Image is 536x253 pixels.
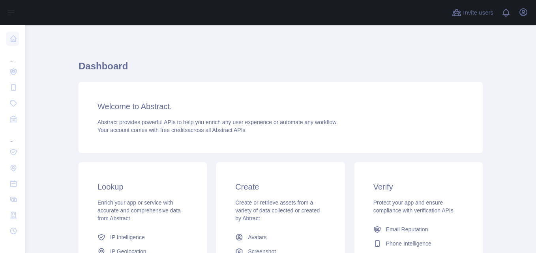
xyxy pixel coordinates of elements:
span: Protect your app and ensure compliance with verification APIs [373,199,454,214]
span: Phone Intelligence [386,240,431,247]
a: Email Reputation [370,222,467,236]
span: Abstract provides powerful APIs to help you enrich any user experience or automate any workflow. [97,119,338,125]
h3: Welcome to Abstract. [97,101,464,112]
h3: Verify [373,181,464,192]
span: Enrich your app or service with accurate and comprehensive data from Abstract [97,199,181,221]
a: Phone Intelligence [370,236,467,251]
span: Avatars [248,233,266,241]
span: free credits [160,127,187,133]
div: ... [6,47,19,63]
span: Create or retrieve assets from a variety of data collected or created by Abtract [235,199,320,221]
h3: Create [235,181,326,192]
a: Avatars [232,230,329,244]
button: Invite users [450,6,495,19]
div: ... [6,128,19,143]
span: Email Reputation [386,225,428,233]
span: IP Intelligence [110,233,145,241]
span: Invite users [463,8,493,17]
h1: Dashboard [79,60,483,79]
span: Your account comes with across all Abstract APIs. [97,127,247,133]
h3: Lookup [97,181,188,192]
a: IP Intelligence [94,230,191,244]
